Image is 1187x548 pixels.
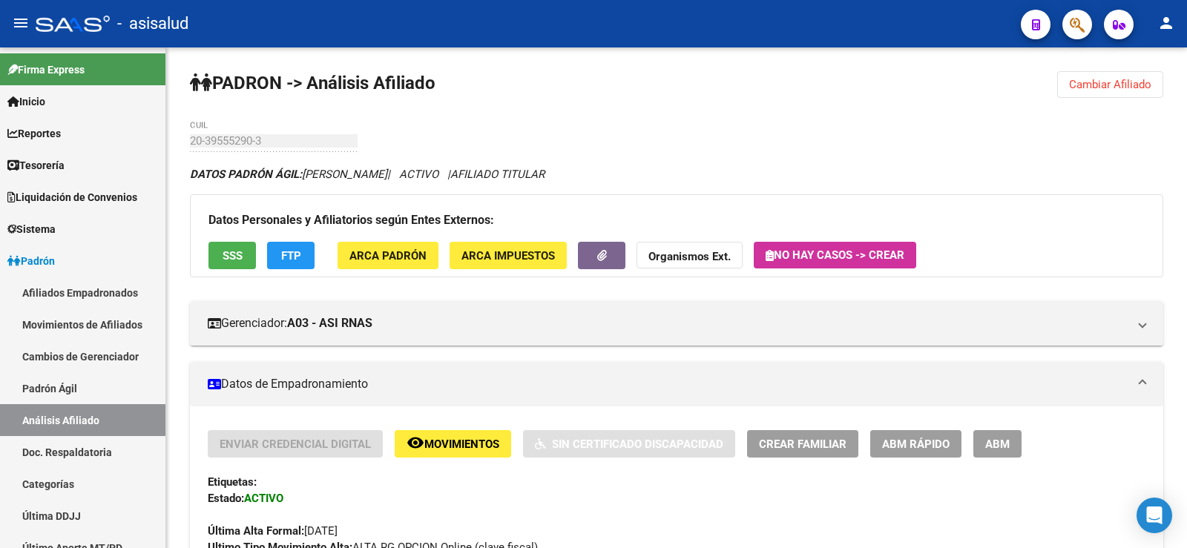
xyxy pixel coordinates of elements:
[190,301,1163,346] mat-expansion-panel-header: Gerenciador:A03 - ASI RNAS
[208,524,338,538] span: [DATE]
[461,249,555,263] span: ARCA Impuestos
[637,242,743,269] button: Organismos Ext.
[281,249,301,263] span: FTP
[190,168,302,181] strong: DATOS PADRÓN ÁGIL:
[450,242,567,269] button: ARCA Impuestos
[208,315,1128,331] mat-panel-title: Gerenciador:
[424,438,499,451] span: Movimientos
[190,168,545,181] i: | ACTIVO |
[759,438,846,451] span: Crear Familiar
[7,125,61,142] span: Reportes
[7,93,45,110] span: Inicio
[208,242,256,269] button: SSS
[223,249,243,263] span: SSS
[244,492,283,505] strong: ACTIVO
[523,430,735,458] button: Sin Certificado Discapacidad
[1057,71,1163,98] button: Cambiar Afiliado
[190,73,435,93] strong: PADRON -> Análisis Afiliado
[208,524,304,538] strong: Última Alta Formal:
[754,242,916,268] button: No hay casos -> Crear
[747,430,858,458] button: Crear Familiar
[117,7,188,40] span: - asisalud
[973,430,1022,458] button: ABM
[1069,78,1151,91] span: Cambiar Afiliado
[395,430,511,458] button: Movimientos
[190,168,387,181] span: [PERSON_NAME]
[766,248,904,262] span: No hay casos -> Crear
[648,250,731,263] strong: Organismos Ext.
[7,62,85,78] span: Firma Express
[12,14,30,32] mat-icon: menu
[7,221,56,237] span: Sistema
[208,475,257,489] strong: Etiquetas:
[208,492,244,505] strong: Estado:
[287,315,372,331] strong: A03 - ASI RNAS
[7,157,65,174] span: Tesorería
[450,168,545,181] span: AFILIADO TITULAR
[1137,498,1172,533] div: Open Intercom Messenger
[870,430,961,458] button: ABM Rápido
[7,253,55,269] span: Padrón
[1157,14,1175,32] mat-icon: person
[190,362,1163,406] mat-expansion-panel-header: Datos de Empadronamiento
[7,189,137,205] span: Liquidación de Convenios
[985,438,1010,451] span: ABM
[208,430,383,458] button: Enviar Credencial Digital
[552,438,723,451] span: Sin Certificado Discapacidad
[220,438,371,451] span: Enviar Credencial Digital
[267,242,315,269] button: FTP
[338,242,438,269] button: ARCA Padrón
[208,210,1145,231] h3: Datos Personales y Afiliatorios según Entes Externos:
[349,249,427,263] span: ARCA Padrón
[208,376,1128,392] mat-panel-title: Datos de Empadronamiento
[407,434,424,452] mat-icon: remove_red_eye
[882,438,950,451] span: ABM Rápido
